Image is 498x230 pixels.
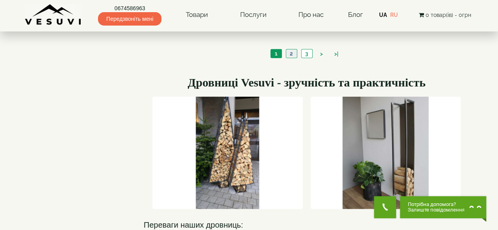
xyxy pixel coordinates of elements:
[408,202,465,207] span: Потрібна допомога?
[416,11,473,19] button: 0 товар(ів) - 0грн
[232,6,274,24] a: Послуги
[25,4,82,26] img: Завод VESUVI
[425,12,471,18] span: 0 товар(ів) - 0грн
[408,207,465,213] span: Залиште повідомлення
[275,50,278,57] span: 1
[379,12,387,18] a: UA
[301,50,312,58] a: 3
[286,50,297,58] a: 2
[140,76,474,89] h2: Дровниці Vesuvi - зручність та практичність
[291,6,331,24] a: Про нас
[348,11,363,18] a: Блог
[152,97,302,209] img: Дровниця Vesuvi
[374,196,396,218] button: Get Call button
[400,196,486,218] button: Chat button
[311,97,461,209] img: Дровниця в інтер'єрі
[98,4,161,12] a: 0674586963
[330,50,342,58] a: >|
[178,6,216,24] a: Товари
[98,12,161,26] span: Передзвоніть мені
[316,50,327,58] a: >
[390,12,398,18] a: RU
